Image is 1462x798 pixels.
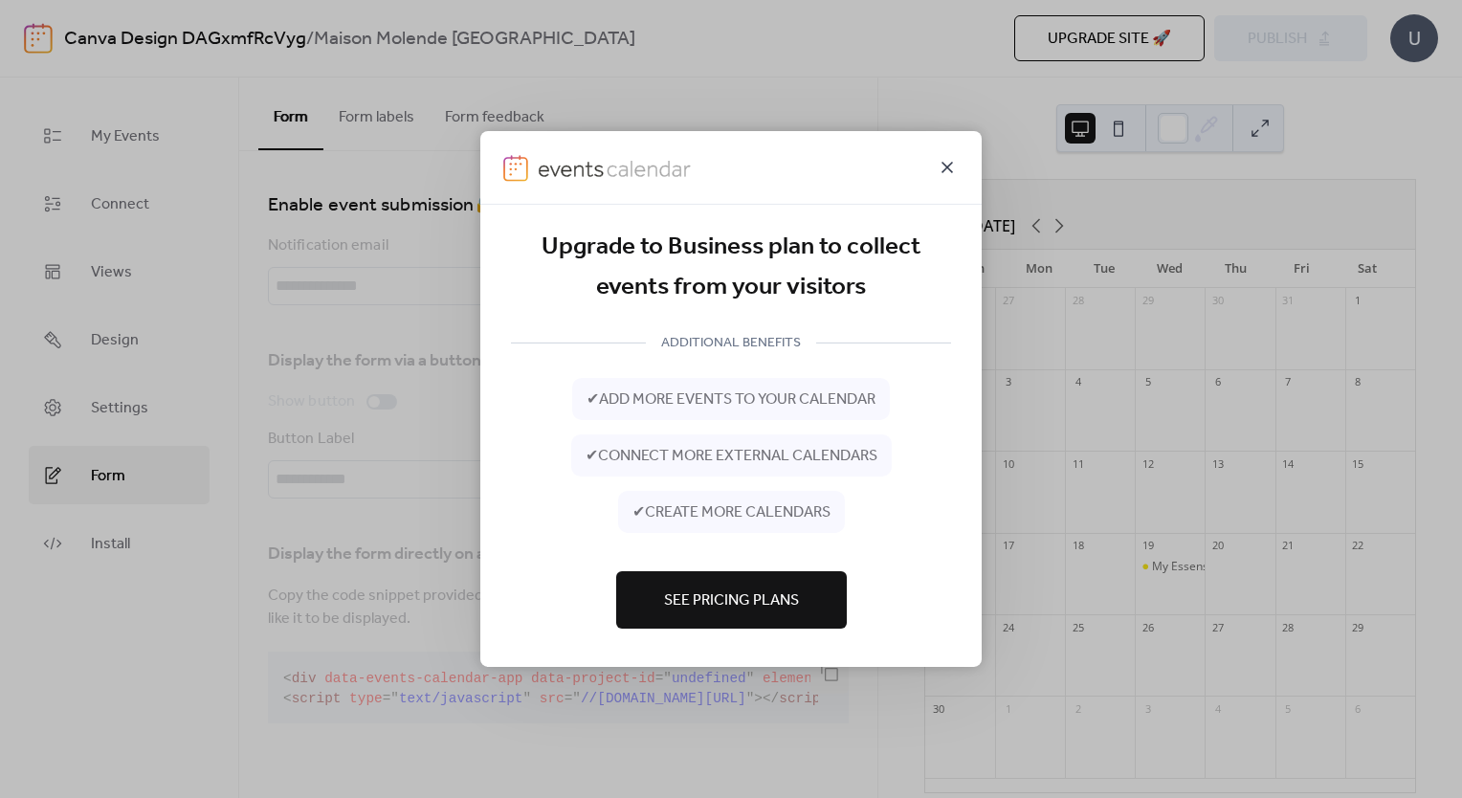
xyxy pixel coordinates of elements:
[538,155,693,182] img: logo-type
[664,589,799,612] span: See Pricing Plans
[586,445,877,468] span: ✔ connect more external calendars
[503,155,528,182] img: logo-icon
[511,228,951,307] div: Upgrade to Business plan to collect events from your visitors
[646,332,816,355] span: ADDITIONAL BENEFITS
[587,388,875,411] span: ✔ add more events to your calendar
[632,501,831,524] span: ✔ create more calendars
[616,571,847,629] button: See Pricing Plans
